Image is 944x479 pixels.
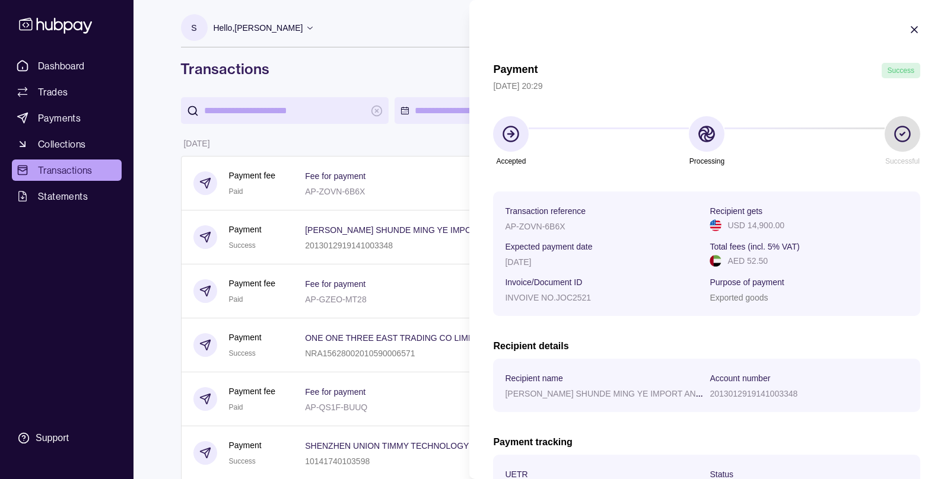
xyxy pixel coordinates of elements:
p: Expected payment date [505,242,592,251]
p: Total fees (incl. 5% VAT) [710,242,799,251]
p: AP-ZOVN-6B6X [505,222,565,231]
h1: Payment [493,63,538,78]
p: UETR [505,470,527,479]
h2: Recipient details [493,340,920,353]
p: Transaction reference [505,206,586,216]
p: Exported goods [710,293,768,302]
p: Account number [710,373,770,383]
span: Success [888,66,914,75]
p: Purpose of payment [710,277,784,287]
p: [DATE] [505,257,531,267]
p: INVOIVE NO.JOC2521 [505,293,591,302]
p: [PERSON_NAME] SHUNDE MING YE IMPORT AND EXPORT CO LTD [505,387,770,399]
p: 2013012919141003348 [710,389,797,398]
p: Recipient gets [710,206,762,216]
p: Processing [689,155,724,168]
p: Status [710,470,733,479]
p: USD 14,900.00 [727,219,784,232]
p: Successful [885,155,920,168]
p: AED 52.50 [727,254,768,267]
p: Recipient name [505,373,562,383]
p: Invoice/Document ID [505,277,582,287]
img: ae [710,255,721,267]
img: us [710,219,721,231]
h2: Payment tracking [493,436,920,449]
p: Accepted [496,155,526,168]
p: [DATE] 20:29 [493,79,920,92]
